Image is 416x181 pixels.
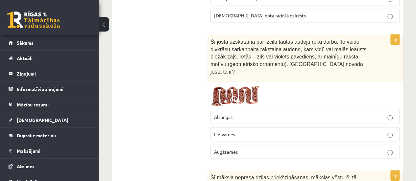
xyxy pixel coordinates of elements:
[17,117,68,123] span: [DEMOGRAPHIC_DATA]
[214,148,238,154] span: Augšzemes
[9,112,90,127] a: [DEMOGRAPHIC_DATA]
[17,81,90,97] legend: Informatīvie ziņojumi
[9,128,90,143] a: Digitālie materiāli
[387,115,393,120] input: Alsungas
[9,35,90,50] a: Sākums
[210,85,260,106] img: 1.png
[214,131,235,137] span: Lielvārdes
[9,51,90,66] a: Aktuāli
[214,114,232,120] span: Alsungas
[9,81,90,97] a: Informatīvie ziņojumi
[17,102,49,107] span: Mācību resursi
[17,40,34,46] span: Sākums
[17,143,90,158] legend: Maksājumi
[7,11,60,28] a: Rīgas 1. Tālmācības vidusskola
[210,39,366,74] span: Šī josta uzskatāma par izcilu tautas audēju roku darbu. To veido divkrāsu sarkanbalta rakstaina a...
[9,97,90,112] a: Mācību resursi
[9,159,90,174] a: Atzīmes
[214,12,306,18] span: [DEMOGRAPHIC_DATA] dota radošā dzirksts
[17,132,56,138] span: Digitālie materiāli
[9,143,90,158] a: Maksājumi
[387,150,393,155] input: Augšzemes
[390,34,400,45] p: 1p
[387,132,393,138] input: Lielvārdes
[390,170,400,181] p: 1p
[387,14,393,19] input: [DEMOGRAPHIC_DATA] dota radošā dzirksts
[17,66,90,81] legend: Ziņojumi
[9,66,90,81] a: Ziņojumi
[17,55,33,61] span: Aktuāli
[17,163,35,169] span: Atzīmes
